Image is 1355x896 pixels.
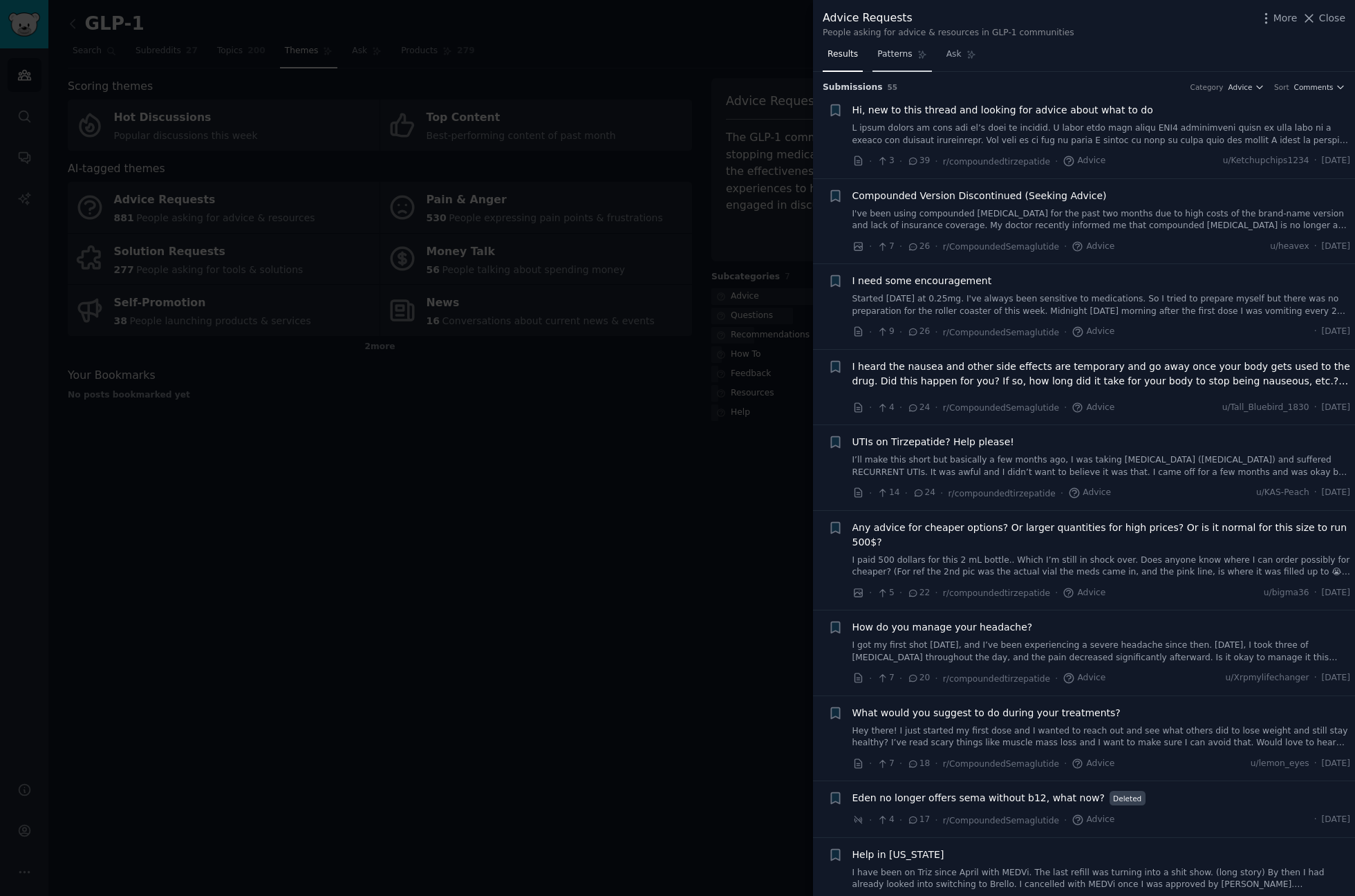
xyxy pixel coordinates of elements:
span: · [899,756,902,771]
span: 7 [877,672,894,684]
span: 39 [907,155,930,167]
span: Results [828,48,858,61]
span: · [869,239,872,254]
a: L ipsum dolors am cons adi el’s doei te incidid. U labor etdo magn aliqu ENI4 adminimveni quisn e... [852,122,1351,147]
span: · [935,756,937,771]
span: · [935,671,937,686]
span: Patterns [877,48,912,61]
span: · [869,325,872,339]
span: · [899,154,902,169]
span: · [935,400,937,415]
a: UTIs on Tirzepatide? Help please! [852,435,1014,449]
span: Advice [1072,758,1114,770]
span: · [1060,486,1063,501]
button: Comments [1294,82,1345,92]
span: 55 [888,83,898,91]
span: Comments [1294,82,1334,92]
span: · [899,325,902,339]
span: · [935,154,937,169]
span: r/CompoundedSemaglutide [943,759,1059,769]
span: Advice [1228,82,1253,92]
a: I have been on Triz since April with MEDVi. The last refill was turning into a shit show. (long s... [852,867,1351,891]
span: 7 [877,758,894,770]
span: [DATE] [1322,326,1350,338]
span: · [869,154,872,169]
button: More [1259,11,1298,26]
span: u/bigma36 [1264,587,1309,599]
span: · [1064,756,1067,771]
span: 22 [907,587,930,599]
span: · [1064,239,1067,254]
span: r/compoundedtirzepatide [943,588,1050,598]
span: · [1314,814,1317,826]
span: u/Tall_Bluebird_1830 [1222,402,1309,414]
span: [DATE] [1322,587,1350,599]
span: · [940,486,943,501]
span: · [1314,587,1317,599]
span: · [899,813,902,828]
a: How do you manage your headache? [852,620,1033,635]
span: · [1314,155,1317,167]
span: · [899,586,902,600]
span: u/Xrpmylifechanger [1226,672,1309,684]
span: · [899,400,902,415]
span: Advice [1072,814,1114,826]
span: · [935,813,937,828]
span: · [1314,672,1317,684]
span: · [935,325,937,339]
span: I heard the nausea and other side effects are temporary and go away once your body gets used to t... [852,360,1351,389]
a: I’ll make this short but basically a few months ago, I was taking [MEDICAL_DATA] ([MEDICAL_DATA])... [852,454,1351,478]
span: r/compoundedtirzepatide [943,157,1050,167]
span: Advice [1063,672,1105,684]
span: u/KAS-Peach [1256,487,1309,499]
span: · [935,586,937,600]
span: · [1055,671,1058,686]
span: 9 [877,326,894,338]
span: Advice [1063,587,1105,599]
span: [DATE] [1322,155,1350,167]
span: Advice [1072,241,1114,253]
span: Eden no longer offers sema without b12, what now? [852,791,1105,805]
span: 26 [907,326,930,338]
span: · [905,486,908,501]
span: · [869,671,872,686]
a: Hi, new to this thread and looking for advice about what to do [852,103,1153,118]
span: 17 [907,814,930,826]
span: · [1314,241,1317,253]
span: [DATE] [1322,758,1350,770]
span: · [869,756,872,771]
span: 18 [907,758,930,770]
span: · [1064,813,1067,828]
span: [DATE] [1322,814,1350,826]
span: · [869,813,872,828]
a: Results [823,44,863,72]
a: Patterns [872,44,931,72]
span: · [1055,154,1058,169]
span: · [869,586,872,600]
span: u/lemon_eyes [1251,758,1309,770]
span: u/Ketchupchips1234 [1223,155,1309,167]
span: Advice [1063,155,1105,167]
a: Compounded Version Discontinued (Seeking Advice) [852,189,1107,203]
span: [DATE] [1322,487,1350,499]
span: 20 [907,672,930,684]
span: Ask [946,48,962,61]
span: Help in [US_STATE] [852,848,944,862]
span: · [1064,400,1067,415]
div: Category [1190,82,1224,92]
span: Close [1319,11,1345,26]
span: 4 [877,402,894,414]
a: Ask [942,44,981,72]
span: 14 [877,487,899,499]
a: Any advice for cheaper options? Or larger quantities for high prices? Or is it normal for this si... [852,521,1351,550]
span: 5 [877,587,894,599]
div: Sort [1274,82,1289,92]
span: · [1314,402,1317,414]
span: 24 [907,402,930,414]
span: Deleted [1110,791,1146,805]
a: What would you suggest to do during your treatments? [852,706,1121,720]
a: I paid 500 dollars for this 2 mL bottle.. Which I’m still in shock over. Does anyone know where I... [852,554,1351,579]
